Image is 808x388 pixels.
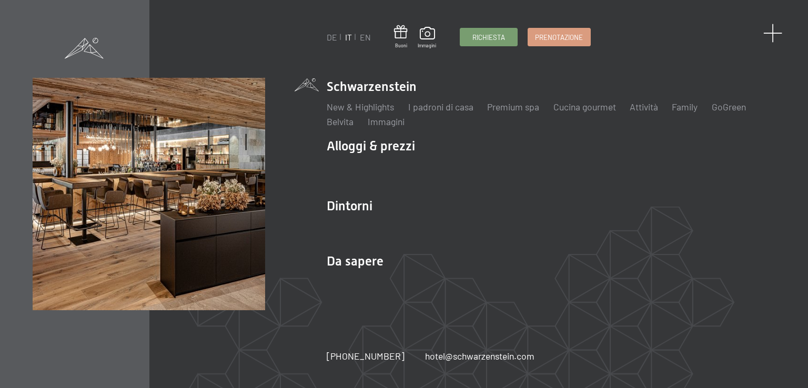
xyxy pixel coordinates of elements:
[487,101,539,113] a: Premium spa
[327,101,394,113] a: New & Highlights
[711,101,745,113] a: GoGreen
[460,28,517,46] a: Richiesta
[367,116,404,127] a: Immagini
[360,32,371,42] a: EN
[327,350,405,362] span: [PHONE_NUMBER]
[345,32,352,42] a: IT
[630,101,658,113] a: Attività
[408,101,473,113] a: I padroni di casa
[535,33,583,42] span: Prenotazione
[553,101,615,113] a: Cucina gourmet
[472,33,504,42] span: Richiesta
[394,43,408,49] span: Buoni
[418,27,436,49] a: Immagini
[672,101,698,113] a: Family
[425,350,534,363] a: hotel@schwarzenstein.com
[394,25,408,49] a: Buoni
[327,116,353,127] a: Belvita
[327,350,405,363] a: [PHONE_NUMBER]
[528,28,590,46] a: Prenotazione
[418,43,436,49] span: Immagini
[327,32,337,42] a: DE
